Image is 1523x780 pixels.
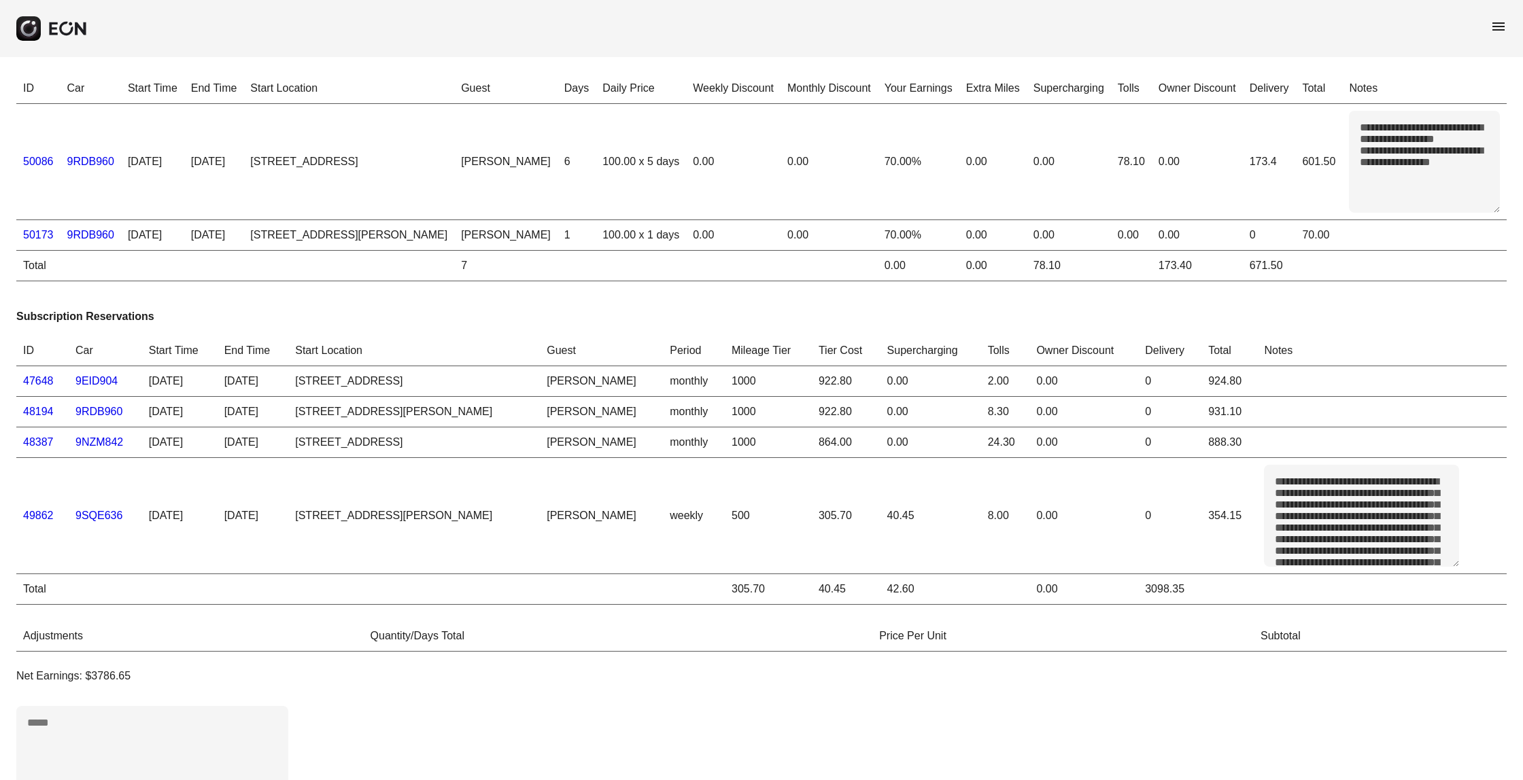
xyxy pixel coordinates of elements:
[596,73,686,104] th: Daily Price
[1111,104,1152,220] td: 78.10
[75,510,122,521] a: 9SQE636
[1152,220,1243,251] td: 0.00
[540,427,663,458] td: [PERSON_NAME]
[725,427,812,458] td: 1000
[812,458,880,574] td: 305.70
[1201,366,1257,397] td: 924.80
[981,458,1030,574] td: 8.00
[1243,220,1296,251] td: 0
[725,397,812,427] td: 1000
[781,104,878,220] td: 0.00
[540,336,663,366] th: Guest
[218,397,289,427] td: [DATE]
[454,251,558,281] td: 7
[959,104,1027,220] td: 0.00
[1138,574,1201,605] td: 3098.35
[878,251,959,281] td: 0.00
[981,366,1030,397] td: 2.00
[880,427,981,458] td: 0.00
[1138,397,1201,427] td: 0
[663,458,725,574] td: weekly
[663,366,725,397] td: monthly
[663,397,725,427] td: monthly
[725,336,812,366] th: Mileage Tier
[61,73,121,104] th: Car
[663,427,725,458] td: monthly
[959,220,1027,251] td: 0.00
[16,73,61,104] th: ID
[1027,104,1111,220] td: 0.00
[878,73,959,104] th: Your Earnings
[781,220,878,251] td: 0.00
[1201,458,1257,574] td: 354.15
[75,406,122,417] a: 9RDB960
[1029,336,1138,366] th: Owner Discount
[1257,336,1507,366] th: Notes
[1029,574,1138,605] td: 0.00
[218,336,289,366] th: End Time
[959,73,1027,104] th: Extra Miles
[812,366,880,397] td: 922.80
[558,73,596,104] th: Days
[243,104,454,220] td: [STREET_ADDRESS]
[142,366,218,397] td: [DATE]
[558,104,596,220] td: 6
[142,397,218,427] td: [DATE]
[686,73,781,104] th: Weekly Discount
[663,336,725,366] th: Period
[1295,73,1342,104] th: Total
[23,229,54,241] a: 50173
[725,574,812,605] td: 305.70
[540,458,663,574] td: [PERSON_NAME]
[16,308,1507,325] h3: Subscription Reservations
[454,73,558,104] th: Guest
[218,427,289,458] td: [DATE]
[454,220,558,251] td: [PERSON_NAME]
[1027,251,1111,281] td: 78.10
[1201,336,1257,366] th: Total
[1027,220,1111,251] td: 0.00
[880,366,981,397] td: 0.00
[959,251,1027,281] td: 0.00
[1295,220,1342,251] td: 70.00
[16,621,364,652] th: Adjustments
[23,436,54,448] a: 48387
[880,336,981,366] th: Supercharging
[725,366,812,397] td: 1000
[540,366,663,397] td: [PERSON_NAME]
[1111,220,1152,251] td: 0.00
[880,397,981,427] td: 0.00
[872,621,1254,652] th: Price Per Unit
[184,104,244,220] td: [DATE]
[121,104,184,220] td: [DATE]
[243,220,454,251] td: [STREET_ADDRESS][PERSON_NAME]
[1111,73,1152,104] th: Tolls
[75,375,118,387] a: 9EID904
[686,220,781,251] td: 0.00
[218,366,289,397] td: [DATE]
[23,406,54,417] a: 48194
[184,73,244,104] th: End Time
[288,336,540,366] th: Start Location
[1254,621,1507,652] th: Subtotal
[75,436,123,448] a: 9NZM842
[67,156,114,167] a: 9RDB960
[686,104,781,220] td: 0.00
[142,336,218,366] th: Start Time
[16,574,69,605] td: Total
[121,220,184,251] td: [DATE]
[23,156,54,167] a: 50086
[880,574,981,605] td: 42.60
[878,220,959,251] td: 70.00%
[1138,458,1201,574] td: 0
[16,668,1507,684] p: Net Earnings: $3786.65
[725,458,812,574] td: 500
[1152,73,1243,104] th: Owner Discount
[1243,251,1296,281] td: 671.50
[1152,251,1243,281] td: 173.40
[1201,427,1257,458] td: 888.30
[1342,73,1507,104] th: Notes
[602,154,679,170] div: 100.00 x 5 days
[364,621,873,652] th: Quantity/Days Total
[288,458,540,574] td: [STREET_ADDRESS][PERSON_NAME]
